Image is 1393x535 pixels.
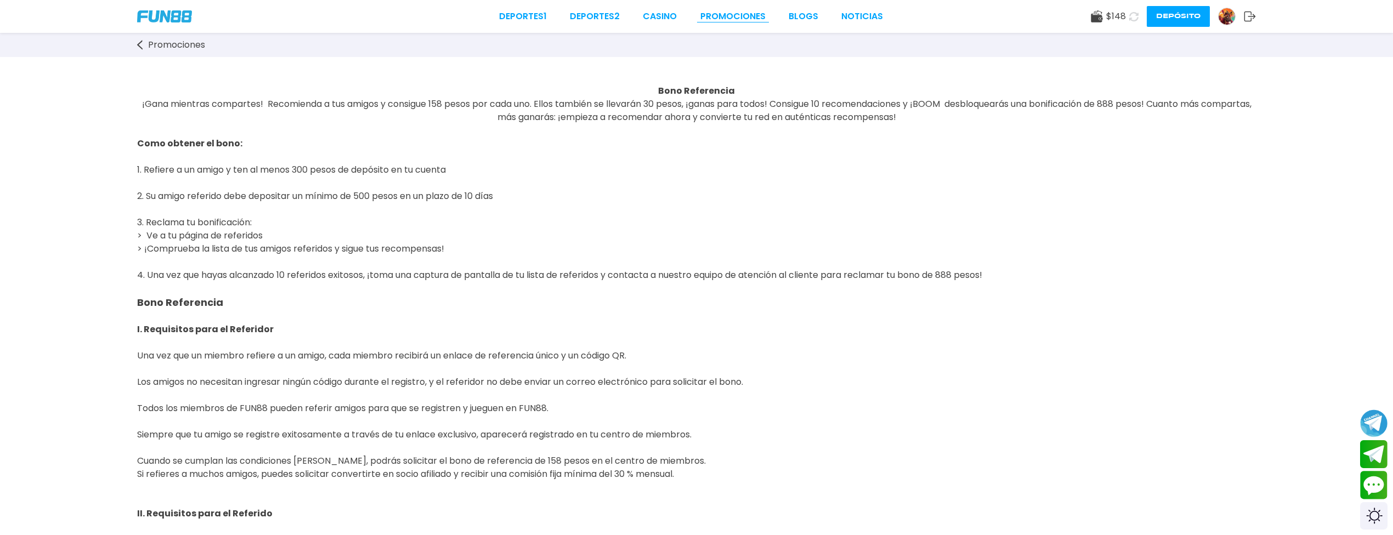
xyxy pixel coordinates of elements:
[1106,10,1126,23] span: $ 148
[1360,409,1388,437] button: Join telegram channel
[1360,502,1388,530] div: Switch theme
[1219,8,1235,25] img: Avatar
[137,295,223,309] strong: Bono Referencia
[1218,8,1244,25] a: Avatar
[1360,471,1388,499] button: Contact customer service
[137,507,273,520] strong: II. Requisitos para el Referido
[137,10,192,22] img: Company Logo
[643,10,677,23] a: CASINO
[137,323,274,335] strong: I. Requisitos para el Referidor
[499,10,547,23] a: Deportes1
[1360,440,1388,469] button: Join telegram
[658,84,735,97] strong: Bono Referencia
[841,10,883,23] a: NOTICIAS
[700,10,766,23] a: Promociones
[137,38,216,52] a: Promociones
[789,10,818,23] a: BLOGS
[142,98,1252,123] span: ¡Gana mientras compartes! Recomienda a tus amigos y consigue 158 pesos por cada uno. Ellos tambié...
[1147,6,1210,27] button: Depósito
[148,38,205,52] span: Promociones
[570,10,620,23] a: Deportes2
[137,137,242,150] strong: Como obtener el bono:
